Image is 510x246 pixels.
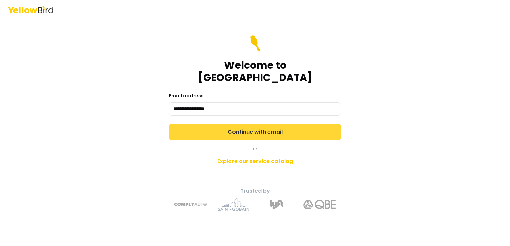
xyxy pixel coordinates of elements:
button: Continue with email [169,124,341,140]
h1: Welcome to [GEOGRAPHIC_DATA] [169,59,341,84]
label: Email address [169,92,204,99]
p: Trusted by [137,187,373,195]
a: Explore our service catalog [137,155,373,168]
span: or [253,145,257,152]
